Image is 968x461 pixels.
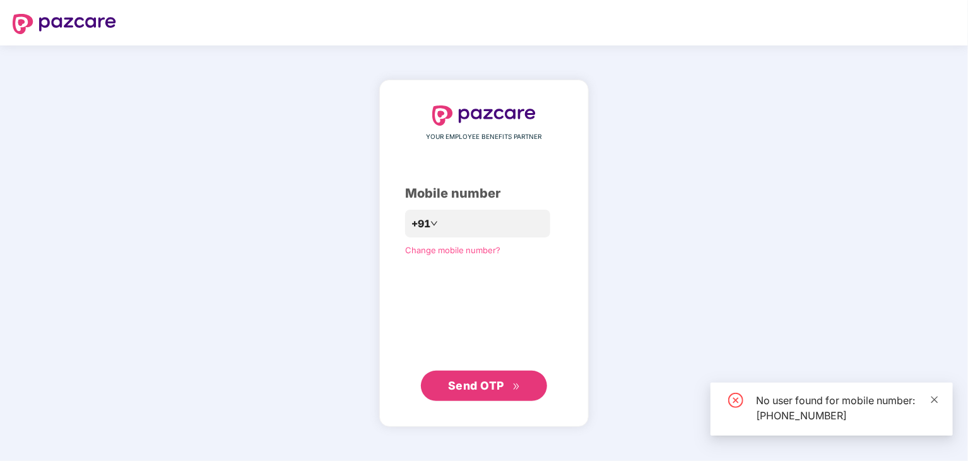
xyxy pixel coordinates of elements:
[430,220,438,227] span: down
[930,395,939,404] span: close
[756,393,938,423] div: No user found for mobile number: [PHONE_NUMBER]
[405,245,500,255] a: Change mobile number?
[427,132,542,142] span: YOUR EMPLOYEE BENEFITS PARTNER
[448,379,504,392] span: Send OTP
[728,393,743,408] span: close-circle
[421,371,547,401] button: Send OTPdouble-right
[13,14,116,34] img: logo
[432,105,536,126] img: logo
[411,216,430,232] span: +91
[405,184,563,203] div: Mobile number
[512,383,521,391] span: double-right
